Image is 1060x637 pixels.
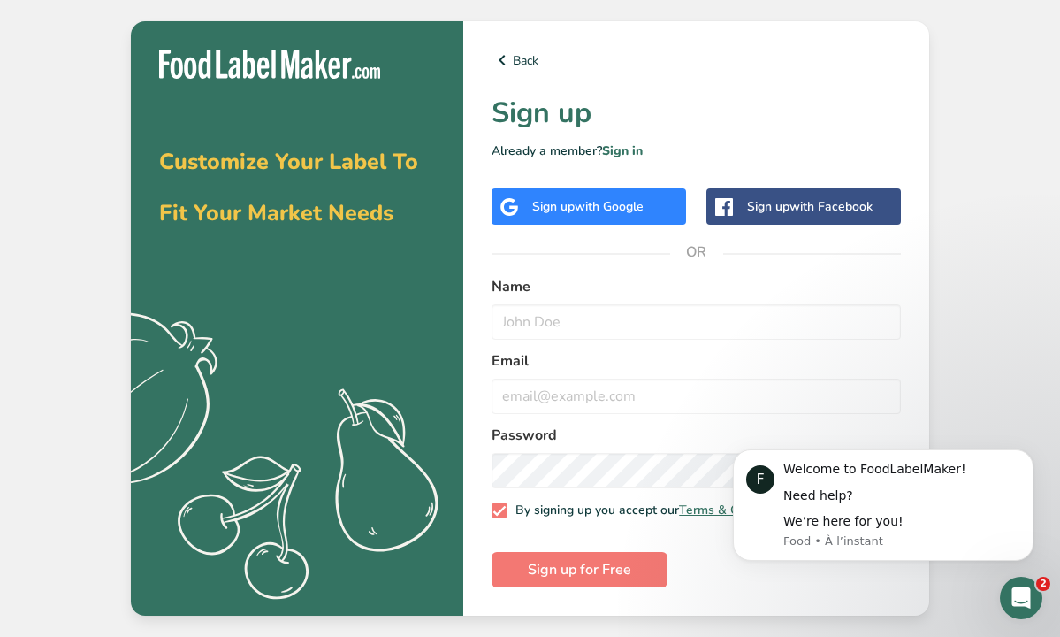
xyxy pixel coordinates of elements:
span: OR [670,226,723,279]
button: Sign up for Free [492,552,667,587]
span: By signing up you accept our and [507,503,889,518]
img: Food Label Maker [159,50,380,79]
iframe: Intercom notifications message [706,425,1060,589]
span: with Facebook [789,198,873,215]
a: Sign in [602,142,643,159]
a: Back [492,50,901,71]
label: Name [492,276,901,297]
span: 2 [1036,577,1050,591]
h1: Sign up [492,92,901,134]
p: Already a member? [492,142,901,160]
span: Customize Your Label To Fit Your Market Needs [159,147,418,228]
label: Password [492,425,901,446]
input: email@example.com [492,379,901,414]
span: Sign up for Free [528,559,631,580]
div: Sign up [747,197,873,216]
input: John Doe [492,304,901,340]
span: with Google [575,198,644,215]
a: Terms & Conditions [679,502,789,518]
label: Email [492,350,901,372]
div: Sign up [532,197,644,216]
iframe: Intercom live chat [1000,577,1042,619]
